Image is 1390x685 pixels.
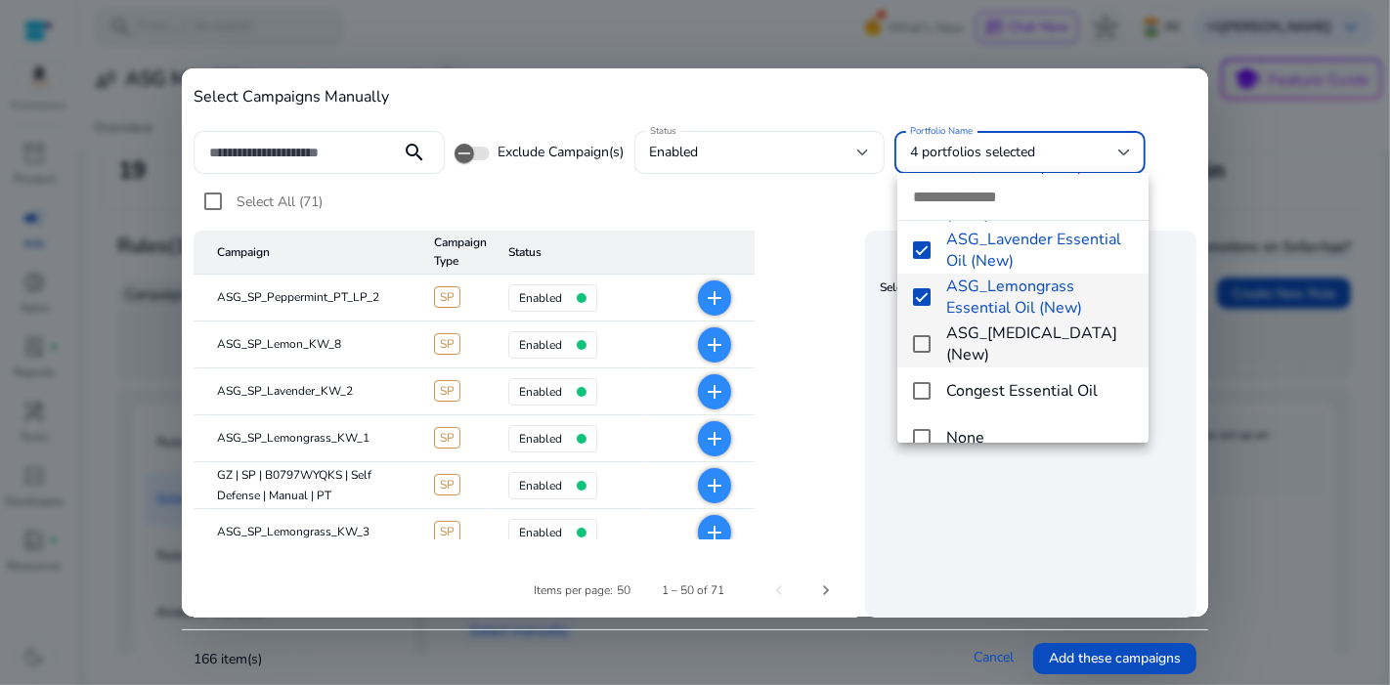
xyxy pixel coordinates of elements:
[946,427,1132,449] span: None
[946,229,1132,272] span: ASG_Lavender Essential Oil (New)
[946,380,1132,402] span: Congest Essential Oil
[897,174,1148,220] input: dropdown search
[946,276,1132,319] span: ASG_Lemongrass Essential Oil (New)
[946,322,1132,365] span: ASG_[MEDICAL_DATA] (New)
